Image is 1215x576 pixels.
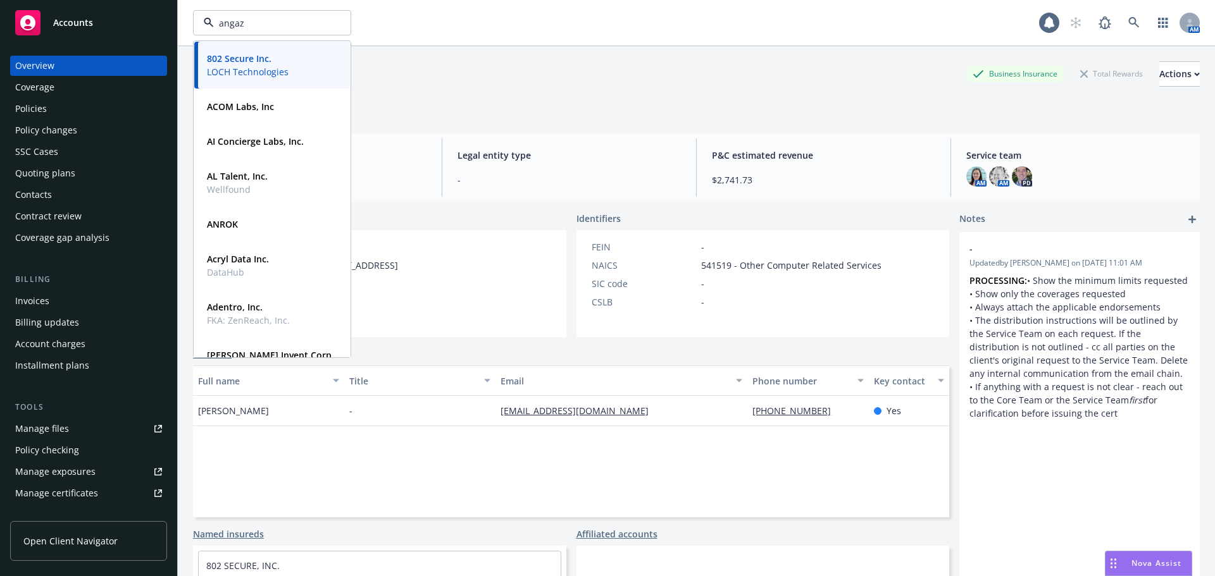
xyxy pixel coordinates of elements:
button: Actions [1159,61,1200,87]
span: Notes [959,212,985,227]
span: [STREET_ADDRESS] [318,259,398,272]
span: Legal entity type [458,149,681,162]
span: Open Client Navigator [23,534,118,548]
a: add [1185,212,1200,227]
div: Title [349,374,477,388]
a: Overview [10,56,167,76]
div: Manage claims [15,505,79,525]
span: Identifiers [576,212,621,225]
div: Manage exposures [15,462,96,482]
span: Wellfound [207,183,268,196]
a: Manage certificates [10,483,167,503]
a: Switch app [1150,10,1176,35]
strong: ACOM Labs, Inc [207,101,274,113]
strong: 802 Secure Inc. [207,52,271,64]
span: - [969,242,1157,255]
div: SSC Cases [15,142,58,162]
a: Installment plans [10,355,167,376]
a: Contacts [10,185,167,205]
span: 541519 - Other Computer Related Services [701,259,882,272]
a: 802 SECURE, INC. [206,560,280,572]
a: SSC Cases [10,142,167,162]
div: Phone number [752,374,849,388]
a: [PHONE_NUMBER] [752,405,841,417]
a: Coverage [10,77,167,97]
a: Policy changes [10,120,167,140]
span: FKA: ZenReach, Inc. [207,314,290,327]
div: CSLB [592,295,696,309]
button: Email [495,365,747,396]
div: Policies [15,99,47,119]
button: Full name [193,365,344,396]
span: Yes [887,404,901,417]
div: Drag to move [1106,551,1121,575]
a: Manage exposures [10,462,167,482]
strong: ANROK [207,218,238,230]
div: Policy checking [15,440,79,460]
a: Billing updates [10,312,167,333]
div: Contract review [15,206,82,226]
div: Invoices [15,291,49,311]
div: Billing updates [15,312,79,333]
a: Start snowing [1063,10,1088,35]
img: photo [966,166,987,187]
a: Invoices [10,291,167,311]
strong: AL Talent, Inc. [207,170,268,182]
a: Manage claims [10,505,167,525]
span: [PERSON_NAME] [198,404,269,417]
div: Billing [10,273,167,286]
div: Account charges [15,334,85,354]
a: Contract review [10,206,167,226]
div: Policy changes [15,120,77,140]
span: - [701,277,704,290]
span: DataHub [207,266,269,279]
a: Report a Bug [1092,10,1118,35]
button: Nova Assist [1105,551,1192,576]
p: • Show the minimum limits requested • Show only the coverages requested • Always attach the appli... [969,274,1190,420]
a: Search [1121,10,1147,35]
div: Full name [198,374,325,388]
div: NAICS [592,259,696,272]
a: Named insureds [193,527,264,541]
input: Filter by keyword [214,16,325,30]
div: Total Rewards [1074,66,1149,82]
div: FEIN [592,240,696,254]
a: Coverage gap analysis [10,228,167,248]
strong: Acryl Data Inc. [207,253,269,265]
strong: PROCESSING: [969,274,1027,286]
img: photo [1012,166,1032,187]
span: - [349,404,352,417]
strong: [PERSON_NAME] Invent Corp [207,349,332,361]
a: Affiliated accounts [576,527,657,541]
span: Accounts [53,18,93,28]
button: Title [344,365,495,396]
a: Manage files [10,419,167,439]
a: Accounts [10,5,167,40]
span: Service team [966,149,1190,162]
span: - [701,295,704,309]
div: Manage certificates [15,483,98,503]
strong: AI Concierge Labs, Inc. [207,135,304,147]
button: Key contact [869,365,949,396]
div: Tools [10,401,167,414]
div: Email [501,374,728,388]
div: Actions [1159,62,1200,86]
div: SIC code [592,277,696,290]
span: Updated by [PERSON_NAME] on [DATE] 11:01 AM [969,257,1190,269]
div: Overview [15,56,54,76]
em: first [1129,394,1145,406]
div: Coverage gap analysis [15,228,109,248]
a: Policies [10,99,167,119]
a: Policy checking [10,440,167,460]
div: Quoting plans [15,163,75,183]
div: Business Insurance [966,66,1064,82]
a: [EMAIL_ADDRESS][DOMAIN_NAME] [501,405,659,417]
span: $2,741.73 [712,173,935,187]
strong: Adentro, Inc. [207,301,263,313]
a: Account charges [10,334,167,354]
div: Manage files [15,419,69,439]
a: Quoting plans [10,163,167,183]
div: -Updatedby [PERSON_NAME] on [DATE] 11:01 AMPROCESSING:• Show the minimum limits requested • Show ... [959,232,1200,430]
div: Installment plans [15,355,89,376]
